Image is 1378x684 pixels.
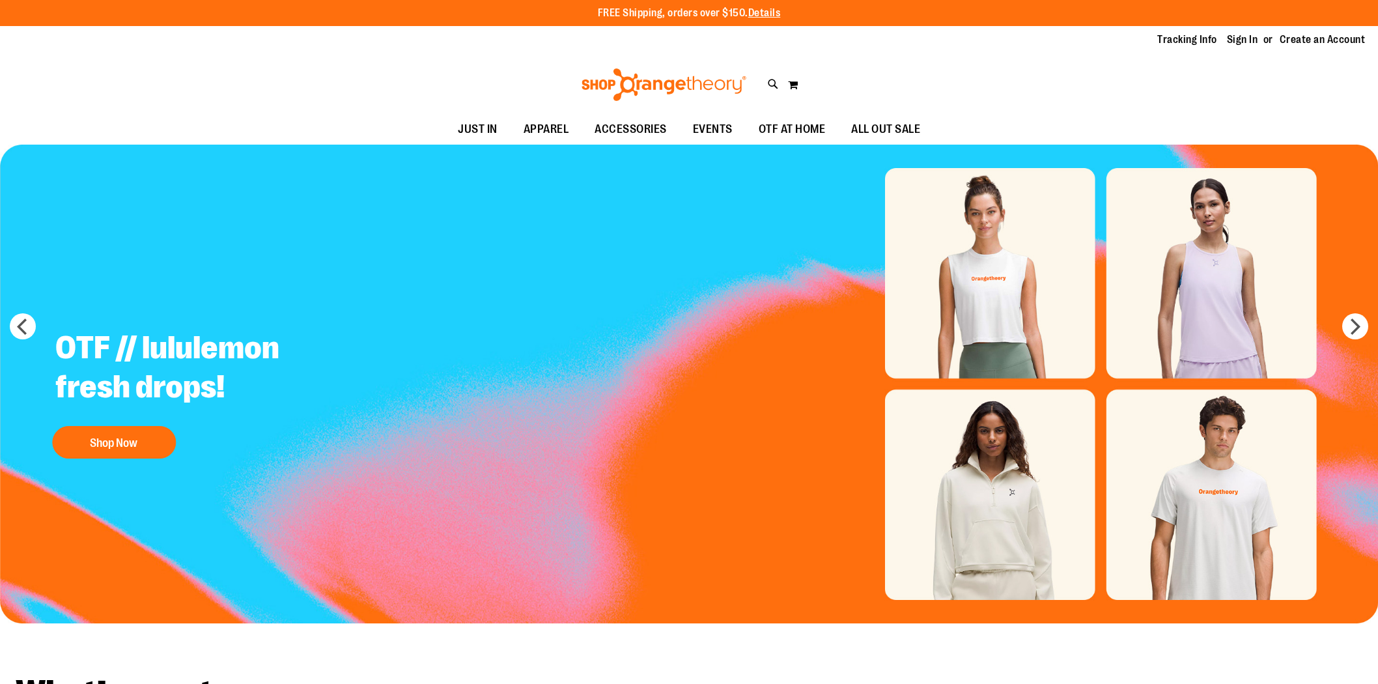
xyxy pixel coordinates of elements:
[458,115,498,144] span: JUST IN
[1227,33,1258,47] a: Sign In
[693,115,733,144] span: EVENTS
[1280,33,1366,47] a: Create an Account
[1157,33,1217,47] a: Tracking Info
[759,115,826,144] span: OTF AT HOME
[46,319,369,420] h2: OTF // lululemon fresh drops!
[10,313,36,339] button: prev
[598,6,781,21] p: FREE Shipping, orders over $150.
[524,115,569,144] span: APPAREL
[851,115,920,144] span: ALL OUT SALE
[580,68,748,101] img: Shop Orangetheory
[1342,313,1368,339] button: next
[595,115,667,144] span: ACCESSORIES
[46,319,369,465] a: OTF // lululemon fresh drops! Shop Now
[52,426,176,459] button: Shop Now
[748,7,781,19] a: Details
